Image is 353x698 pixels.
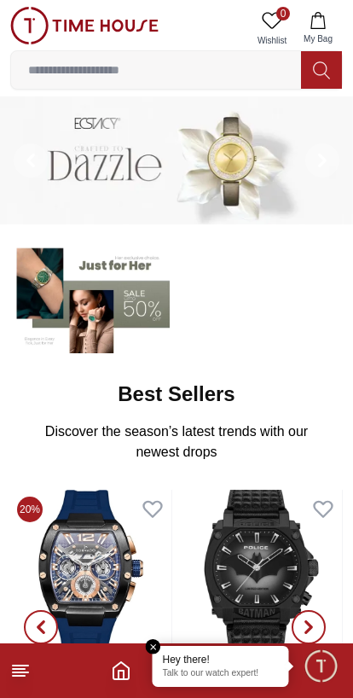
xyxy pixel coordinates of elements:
span: Wishlist [251,34,293,47]
img: POLICE BATMAN Men's Analog Black Dial Watch - PEWGD0022601 [181,490,342,660]
em: Close tooltip [146,639,161,654]
button: My Bag [293,7,343,50]
img: ... [10,7,159,44]
p: Discover the season’s latest trends with our newest drops [24,422,329,462]
a: Home [111,660,131,681]
a: 0Wishlist [251,7,293,50]
div: Chat Widget [303,648,340,685]
span: 0 [276,7,290,20]
p: Talk to our watch expert! [163,668,279,680]
span: My Bag [297,32,339,45]
div: Hey there! [163,653,279,666]
h2: Best Sellers [118,381,234,408]
img: Women's Watches Banner [10,241,170,352]
img: Men's Watches Banner [183,241,343,352]
img: Tornado Xenith Multifuction Men's Blue Dial Multi Function Watch - T23105-BSNNK [10,490,171,660]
